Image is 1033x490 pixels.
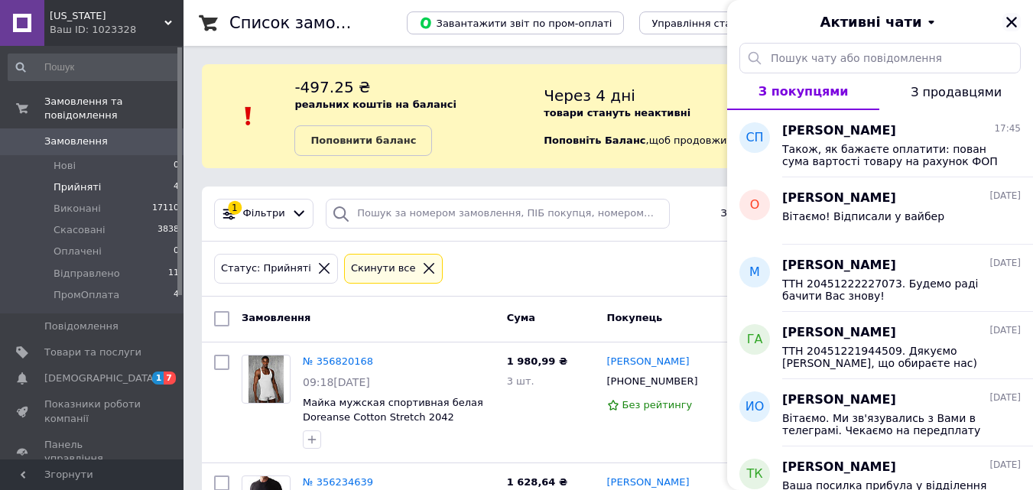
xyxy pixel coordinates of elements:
button: Активні чати [770,12,990,32]
span: 3 шт. [507,375,534,387]
span: [PERSON_NAME] [782,324,896,342]
div: , щоб продовжити отримувати замовлення [544,76,1015,156]
span: -497.25 ₴ [294,78,370,96]
span: [PERSON_NAME] [782,459,896,476]
span: Також, як бажаєте оплатити: пован сума вартості товару на рахунок ФОП чи часткова передплата в ро... [782,143,999,167]
span: М [749,264,760,281]
b: Поповнити баланс [310,135,416,146]
span: Прийняті [54,180,101,194]
span: 17:45 [994,122,1021,135]
span: MONTANA [50,9,164,23]
span: Замовлення [44,135,108,148]
a: [PERSON_NAME] [607,475,690,490]
span: Виконані [54,202,101,216]
span: 0 [174,159,179,173]
span: Управління статусами [651,18,768,29]
a: № 356820168 [303,355,373,367]
b: товари стануть неактивні [544,107,690,118]
span: Панель управління [44,438,141,466]
button: З продавцями [879,73,1033,110]
span: З покупцями [759,84,849,99]
a: Поповнити баланс [294,125,432,156]
span: 1 628,64 ₴ [507,476,567,488]
span: [PERSON_NAME] [782,257,896,274]
button: Завантажити звіт по пром-оплаті [407,11,624,34]
span: Показники роботи компанії [44,398,141,425]
span: Через 4 дні [544,86,635,105]
span: [DEMOGRAPHIC_DATA] [44,372,158,385]
span: Покупець [607,312,663,323]
span: 1 980,99 ₴ [507,355,567,367]
span: [DATE] [989,459,1021,472]
span: Збережені фільтри: [720,206,824,221]
div: 1 [228,201,242,215]
span: Скасовані [54,223,106,237]
a: Майка мужская спортивная белая Doreanse Cotton Stretch 2042 размер М [303,397,483,436]
span: [PERSON_NAME] [782,190,896,207]
span: Вітаємо! Відписали у вайбер [782,210,944,222]
span: Вітаємо. Ми зв'язувались з Вами в телеграмі. Чекаємо на передплату Вашого замовлення і готові від... [782,412,999,436]
span: [PERSON_NAME] [782,391,896,409]
button: ИО[PERSON_NAME][DATE]Вітаємо. Ми зв'язувались з Вами в телеграмі. Чекаємо на передплату Вашого за... [727,379,1033,446]
span: [DATE] [989,257,1021,270]
span: [DATE] [989,391,1021,404]
input: Пошук чату або повідомлення [739,43,1021,73]
span: Замовлення [242,312,310,323]
span: Фільтри [243,206,285,221]
div: Статус: Прийняті [218,261,314,277]
button: СП[PERSON_NAME]17:45Також, як бажаєте оплатити: пован сума вартості товару на рахунок ФОП чи част... [727,110,1033,177]
span: [PERSON_NAME] [782,122,896,140]
span: Завантажити звіт по пром-оплаті [419,16,612,30]
a: [PERSON_NAME] [607,355,690,369]
span: З продавцями [911,85,1002,99]
button: З покупцями [727,73,879,110]
b: Поповніть Баланс [544,135,645,146]
button: М[PERSON_NAME][DATE]ТТН 20451222227073. Будемо раді бачити Вас знову! [727,245,1033,312]
span: 11 [168,267,179,281]
span: ГА [747,331,763,349]
span: Нові [54,159,76,173]
span: [DATE] [989,324,1021,337]
button: О[PERSON_NAME][DATE]Вітаємо! Відписали у вайбер [727,177,1033,245]
img: Фото товару [249,355,284,403]
h1: Список замовлень [229,14,385,32]
span: СП [746,129,763,147]
span: Оплачені [54,245,102,258]
span: Відправлено [54,267,120,281]
span: Cума [507,312,535,323]
span: 1 [152,372,164,385]
span: Активні чати [820,12,921,32]
span: ПромОплата [54,288,119,302]
span: 3838 [158,223,179,237]
a: Фото товару [242,355,291,404]
span: [DATE] [989,190,1021,203]
button: ГА[PERSON_NAME][DATE]ТТН 20451221944509. Дякуємо [PERSON_NAME], що обираєте нас) [727,312,1033,379]
button: Управління статусами [639,11,781,34]
span: О [750,196,760,214]
a: № 356234639 [303,476,373,488]
span: [PHONE_NUMBER] [607,375,698,387]
span: 09:18[DATE] [303,376,370,388]
b: реальних коштів на балансі [294,99,456,110]
span: 4 [174,180,179,194]
button: Закрити [1002,13,1021,31]
span: Повідомлення [44,320,119,333]
div: Cкинути все [348,261,419,277]
span: 0 [174,245,179,258]
span: 4 [174,288,179,302]
span: ТТН 20451221944509. Дякуємо [PERSON_NAME], що обираєте нас) [782,345,999,369]
span: Замовлення та повідомлення [44,95,184,122]
input: Пошук [8,54,180,81]
span: ТК [746,466,762,483]
div: Ваш ID: 1023328 [50,23,184,37]
input: Пошук за номером замовлення, ПІБ покупця, номером телефону, Email, номером накладної [326,199,669,229]
span: Без рейтингу [622,399,693,410]
span: 7 [164,372,176,385]
img: :exclamation: [237,105,260,128]
span: ИО [746,398,765,416]
span: ТТН 20451222227073. Будемо раді бачити Вас знову! [782,277,999,302]
span: Товари та послуги [44,346,141,359]
span: 17110 [152,202,179,216]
